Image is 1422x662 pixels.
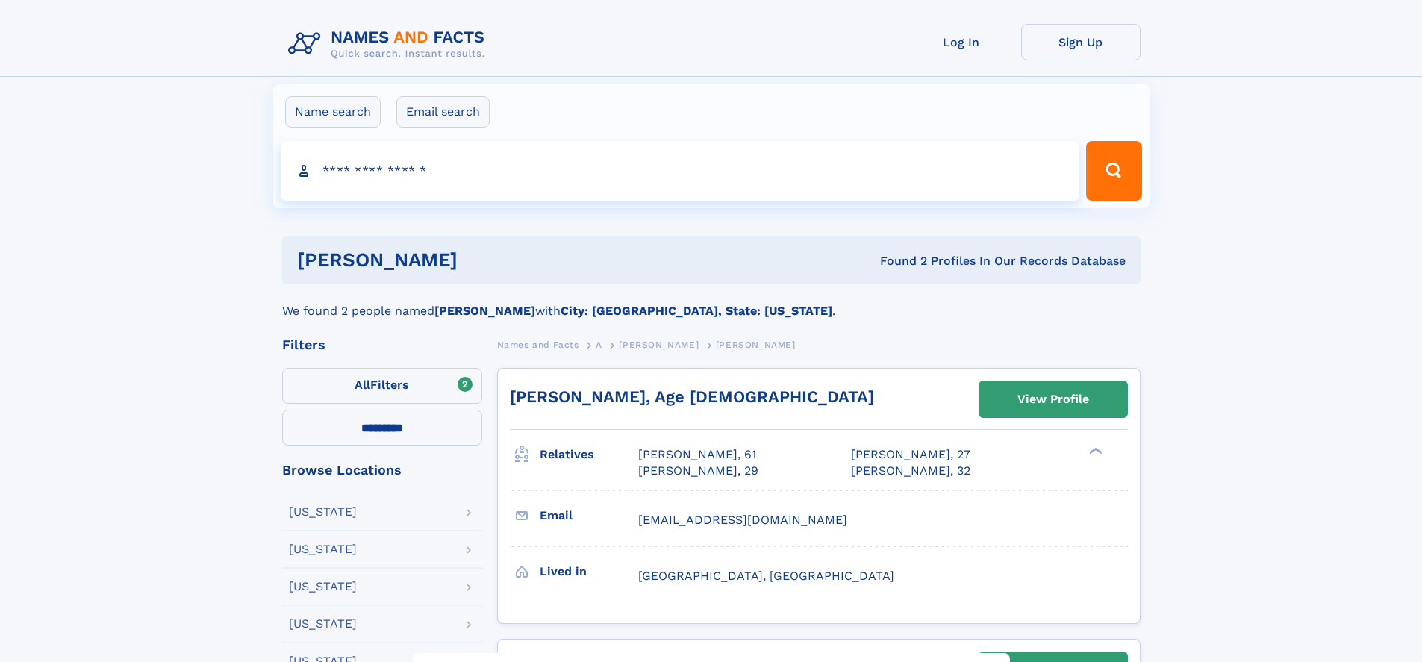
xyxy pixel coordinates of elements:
h3: Lived in [540,559,638,584]
b: [PERSON_NAME] [434,304,535,318]
a: [PERSON_NAME], Age [DEMOGRAPHIC_DATA] [510,387,874,406]
div: ❯ [1085,446,1103,456]
a: [PERSON_NAME], 61 [638,446,756,463]
a: Names and Facts [497,335,579,354]
img: Logo Names and Facts [282,24,497,64]
div: [US_STATE] [289,506,357,518]
div: [US_STATE] [289,543,357,555]
div: Browse Locations [282,463,482,477]
a: Sign Up [1021,24,1141,60]
div: Found 2 Profiles In Our Records Database [669,253,1126,269]
h3: Email [540,503,638,528]
button: Search Button [1086,141,1141,201]
label: Email search [396,96,490,128]
div: We found 2 people named with . [282,284,1141,320]
span: All [355,378,370,392]
div: Filters [282,338,482,352]
a: A [596,335,602,354]
span: [PERSON_NAME] [619,340,699,350]
b: City: [GEOGRAPHIC_DATA], State: [US_STATE] [561,304,832,318]
label: Filters [282,368,482,404]
a: [PERSON_NAME] [619,335,699,354]
span: A [596,340,602,350]
span: [PERSON_NAME] [716,340,796,350]
a: Log In [902,24,1021,60]
span: [GEOGRAPHIC_DATA], [GEOGRAPHIC_DATA] [638,569,894,583]
div: View Profile [1017,382,1089,416]
label: Name search [285,96,381,128]
a: [PERSON_NAME], 27 [851,446,970,463]
input: search input [281,141,1080,201]
a: [PERSON_NAME], 29 [638,463,758,479]
span: [EMAIL_ADDRESS][DOMAIN_NAME] [638,513,847,527]
div: [US_STATE] [289,581,357,593]
a: [PERSON_NAME], 32 [851,463,970,479]
a: View Profile [979,381,1127,417]
h3: Relatives [540,442,638,467]
div: [US_STATE] [289,618,357,630]
h1: [PERSON_NAME] [297,251,669,269]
